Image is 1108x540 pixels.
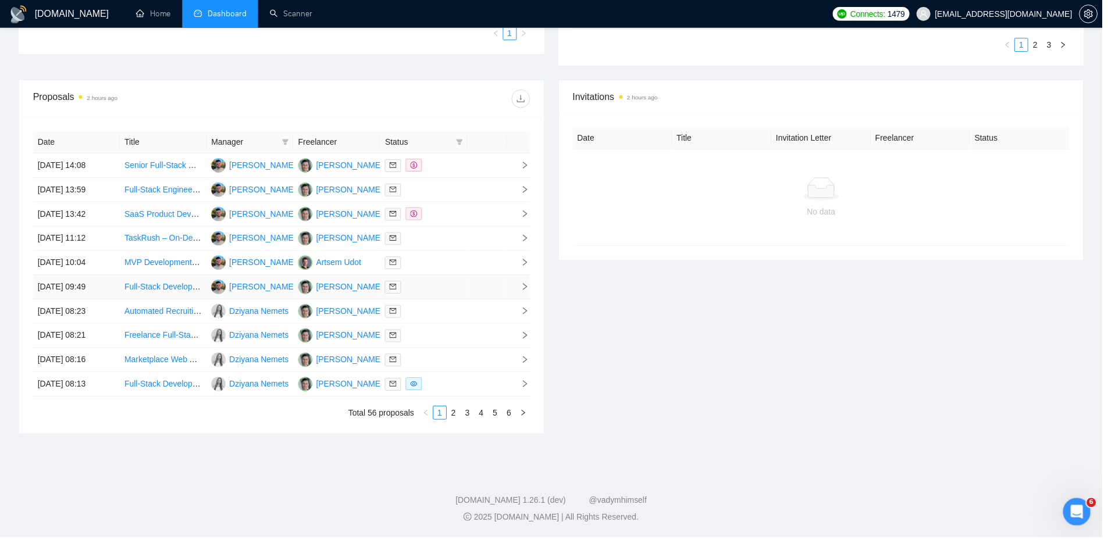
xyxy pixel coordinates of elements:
[212,210,297,219] a: AK[PERSON_NAME]
[449,408,463,422] li: 2
[425,412,432,419] span: left
[212,185,297,195] a: AK[PERSON_NAME]
[387,137,453,149] span: Status
[120,350,208,374] td: Marketplace Web Application Development with Shopify Integration
[300,233,314,247] img: YN
[212,356,290,366] a: DNDziyana Nemets
[350,408,416,422] li: Total 56 proposals
[212,137,279,149] span: Manager
[212,159,227,174] img: AK
[300,379,314,394] img: YN
[519,27,533,41] li: Next Page
[1034,39,1047,52] a: 2
[230,184,297,197] div: [PERSON_NAME]
[120,179,208,203] td: Full-Stack Engineer for Family Companion Web MVP (Next.js + Supabase)
[295,132,382,155] th: Freelancer
[212,330,227,345] img: DN
[283,140,290,146] span: filter
[458,140,465,146] span: filter
[495,30,502,37] span: left
[212,355,227,369] img: DN
[1085,9,1103,19] a: setting
[421,408,435,422] button: left
[514,260,532,268] span: right
[212,379,227,394] img: DN
[1061,38,1075,52] button: right
[318,184,384,197] div: [PERSON_NAME]
[318,160,384,173] div: [PERSON_NAME]
[1020,39,1033,52] a: 1
[209,9,248,19] span: Dashboard
[300,330,314,345] img: YN
[318,209,384,221] div: [PERSON_NAME]
[33,301,120,326] td: [DATE] 08:23
[391,236,398,243] span: mail
[230,331,290,344] div: Dziyana Nemets
[281,134,293,152] span: filter
[212,307,290,317] a: DNDziyana Nemets
[230,380,290,392] div: Dziyana Nemets
[230,160,297,173] div: [PERSON_NAME]
[212,281,227,296] img: AK
[125,235,495,244] a: TaskRush – On-Demand Service Marketplace MVP (React Native + [PERSON_NAME] + AWS Hosting
[1034,38,1048,52] li: 2
[300,281,314,296] img: YN
[514,90,533,109] button: download
[33,277,120,301] td: [DATE] 09:49
[842,9,851,19] img: upwork-logo.png
[212,234,297,244] a: AK[PERSON_NAME]
[120,374,208,399] td: Full-Stack Developer / Team for Media Web App (Video + Audio Rendering)
[391,285,398,292] span: mail
[300,185,384,195] a: YN[PERSON_NAME]
[456,134,468,152] span: filter
[514,162,532,170] span: right
[519,27,533,41] button: right
[1048,38,1061,52] li: 3
[212,381,290,390] a: DNDziyana Nemets
[506,27,519,40] a: 1
[505,27,519,41] li: 1
[230,306,290,319] div: Dziyana Nemets
[212,208,227,223] img: AK
[300,210,384,219] a: YN[PERSON_NAME]
[318,282,384,295] div: [PERSON_NAME]
[212,233,227,247] img: AK
[318,355,384,368] div: [PERSON_NAME]
[33,132,120,155] th: Date
[208,132,295,155] th: Manager
[300,381,384,390] a: YN[PERSON_NAME]
[33,155,120,179] td: [DATE] 14:08
[523,30,530,37] span: right
[33,90,283,109] div: Proposals
[450,409,462,421] a: 2
[1006,38,1020,52] button: left
[505,408,519,422] li: 6
[300,208,314,223] img: YN
[924,10,932,18] span: user
[300,184,314,198] img: YN
[391,187,398,194] span: mail
[585,206,1066,219] div: No data
[514,357,532,366] span: right
[391,163,398,170] span: mail
[300,307,384,317] a: YN[PERSON_NAME]
[230,258,297,270] div: [PERSON_NAME]
[1061,38,1075,52] li: Next Page
[318,233,384,246] div: [PERSON_NAME]
[675,128,775,151] th: Title
[505,409,518,421] a: 6
[120,301,208,326] td: Automated Recruiting Voicemail Outreach Platform
[514,333,532,341] span: right
[33,350,120,374] td: [DATE] 08:16
[125,381,397,391] a: Full-Stack Developer / Team for Media Web App (Video + Audio Rendering)
[1020,38,1034,52] li: 1
[120,228,208,252] td: TaskRush – On-Demand Service Marketplace MVP (React Native + MERN Stack + AWS Hosting
[391,334,398,341] span: mail
[491,27,505,41] button: left
[491,27,505,41] li: Previous Page
[592,498,650,507] a: @vadymhimself
[125,332,427,342] a: Freelance Full-Stack Developer for AI-Powered News App (Voice + LLM Integration)
[436,409,448,421] a: 1
[300,355,314,369] img: YN
[318,331,384,344] div: [PERSON_NAME]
